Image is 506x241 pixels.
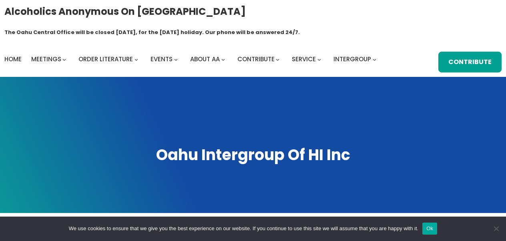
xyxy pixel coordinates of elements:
a: Service [292,54,316,65]
span: No [492,225,500,233]
h1: Oahu Intergroup Of HI Inc [8,145,498,165]
span: We use cookies to ensure that we give you the best experience on our website. If you continue to ... [69,225,418,233]
span: Events [151,55,173,63]
a: About AA [190,54,220,65]
a: Events [151,54,173,65]
button: Service submenu [317,58,321,61]
button: Order Literature submenu [135,58,138,61]
a: Contribute [438,52,502,72]
h1: The Oahu Central Office will be closed [DATE], for the [DATE] holiday. Our phone will be answered... [4,28,300,36]
span: Service [292,55,316,63]
span: Meetings [31,55,61,63]
button: About AA submenu [221,58,225,61]
button: Ok [422,223,437,235]
span: Contribute [237,55,275,63]
a: Intergroup [333,54,371,65]
a: Home [4,54,22,65]
span: Order Literature [78,55,133,63]
span: Intergroup [333,55,371,63]
button: Contribute submenu [276,58,279,61]
button: Intergroup submenu [373,58,376,61]
a: Meetings [31,54,61,65]
a: Contribute [237,54,275,65]
span: About AA [190,55,220,63]
button: Events submenu [174,58,178,61]
button: Meetings submenu [62,58,66,61]
a: Alcoholics Anonymous on [GEOGRAPHIC_DATA] [4,3,246,20]
span: Home [4,55,22,63]
nav: Intergroup [4,54,379,65]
